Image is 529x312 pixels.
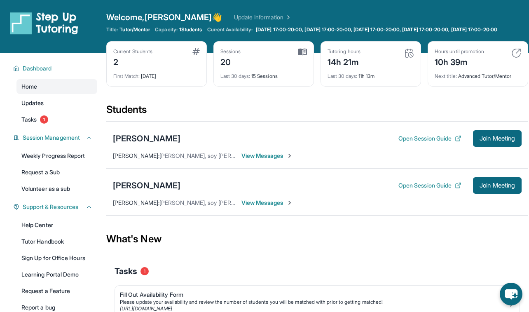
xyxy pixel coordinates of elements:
[286,152,293,159] img: Chevron-Right
[473,177,522,194] button: Join Meeting
[19,203,92,211] button: Support & Resources
[16,267,97,282] a: Learning Portal Demo
[159,152,412,159] span: [PERSON_NAME], soy [PERSON_NAME] de Step Up Tutoring, tenemos tutoria [DATE] de 7-8 pm.
[19,64,92,73] button: Dashboard
[106,103,528,121] div: Students
[220,48,241,55] div: Sessions
[113,199,159,206] span: [PERSON_NAME] :
[120,291,508,299] div: Fill Out Availability Form
[106,221,528,257] div: What's New
[159,199,412,206] span: [PERSON_NAME], soy [PERSON_NAME] de Step Up Tutoring, tenemos tutoria [DATE] de 6-7 pm.
[398,134,461,143] button: Open Session Guide
[21,82,37,91] span: Home
[23,64,52,73] span: Dashboard
[286,199,293,206] img: Chevron-Right
[480,136,515,141] span: Join Meeting
[16,112,97,127] a: Tasks1
[16,181,97,196] a: Volunteer as a sub
[435,48,484,55] div: Hours until promotion
[473,130,522,147] button: Join Meeting
[120,299,508,305] div: Please update your availability and review the number of students you will be matched with prior ...
[155,26,178,33] span: Capacity:
[511,48,521,58] img: card
[113,152,159,159] span: [PERSON_NAME] :
[120,305,172,312] a: [URL][DOMAIN_NAME]
[16,96,97,110] a: Updates
[40,115,48,124] span: 1
[119,26,150,33] span: Tutor/Mentor
[113,133,180,144] div: [PERSON_NAME]
[16,218,97,232] a: Help Center
[283,13,292,21] img: Chevron Right
[19,134,92,142] button: Session Management
[23,203,78,211] span: Support & Resources
[10,12,78,35] img: logo
[220,55,241,68] div: 20
[241,152,293,160] span: View Messages
[106,26,118,33] span: Title:
[500,283,522,305] button: chat-button
[16,251,97,265] a: Sign Up for Office Hours
[234,13,292,21] a: Update Information
[398,181,461,190] button: Open Session Guide
[16,234,97,249] a: Tutor Handbook
[220,73,250,79] span: Last 30 days :
[21,99,44,107] span: Updates
[113,73,140,79] span: First Match :
[140,267,149,275] span: 1
[113,68,200,80] div: [DATE]
[328,68,414,80] div: 11h 13m
[113,48,152,55] div: Current Students
[16,148,97,163] a: Weekly Progress Report
[328,73,357,79] span: Last 30 days :
[435,68,521,80] div: Advanced Tutor/Mentor
[192,48,200,55] img: card
[254,26,499,33] a: [DATE] 17:00-20:00, [DATE] 17:00-20:00, [DATE] 17:00-20:00, [DATE] 17:00-20:00, [DATE] 17:00-20:00
[256,26,497,33] span: [DATE] 17:00-20:00, [DATE] 17:00-20:00, [DATE] 17:00-20:00, [DATE] 17:00-20:00, [DATE] 17:00-20:00
[23,134,80,142] span: Session Management
[435,73,457,79] span: Next title :
[113,55,152,68] div: 2
[179,26,202,33] span: 1 Students
[207,26,253,33] span: Current Availability:
[16,165,97,180] a: Request a Sub
[480,183,515,188] span: Join Meeting
[435,55,484,68] div: 10h 39m
[328,55,360,68] div: 14h 21m
[106,12,222,23] span: Welcome, [PERSON_NAME] 👋
[298,48,307,56] img: card
[21,115,37,124] span: Tasks
[16,79,97,94] a: Home
[220,68,307,80] div: 15 Sessions
[16,284,97,298] a: Request a Feature
[328,48,360,55] div: Tutoring hours
[115,265,137,277] span: Tasks
[404,48,414,58] img: card
[241,199,293,207] span: View Messages
[113,180,180,191] div: [PERSON_NAME]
